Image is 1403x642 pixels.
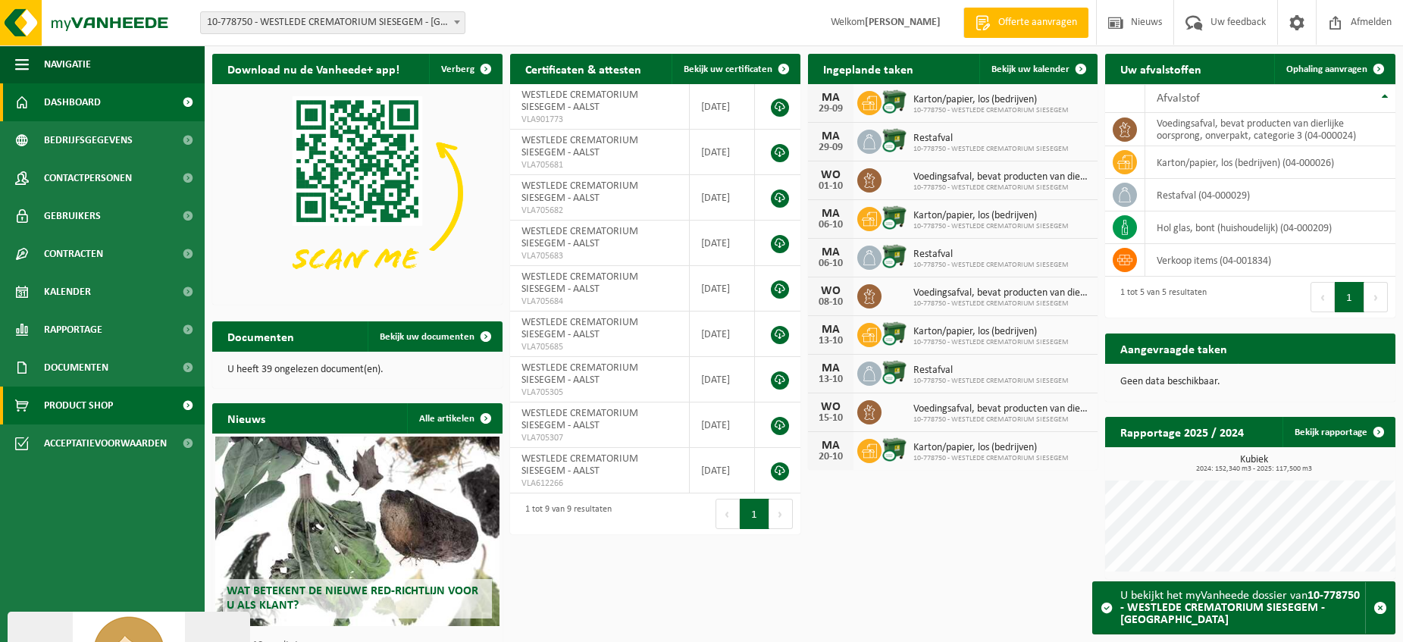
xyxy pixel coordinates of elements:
span: Karton/papier, los (bedrijven) [913,94,1069,106]
span: 10-778750 - WESTLEDE CREMATORIUM SIESEGEM - AALST [200,11,465,34]
td: [DATE] [690,175,755,221]
a: Wat betekent de nieuwe RED-richtlijn voor u als klant? [215,437,500,626]
span: Bekijk uw certificaten [684,64,772,74]
a: Ophaling aanvragen [1274,54,1394,84]
button: Verberg [429,54,501,84]
span: Bekijk uw kalender [991,64,1069,74]
img: WB-1100-CU [882,359,907,385]
span: VLA705307 [521,432,678,444]
strong: [PERSON_NAME] [865,17,941,28]
div: 13-10 [816,374,846,385]
span: VLA705685 [521,341,678,353]
td: verkoop items (04-001834) [1145,244,1395,277]
span: WESTLEDE CREMATORIUM SIESEGEM - AALST [521,135,638,158]
div: 06-10 [816,220,846,230]
td: [DATE] [690,402,755,448]
strong: 10-778750 - WESTLEDE CREMATORIUM SIESEGEM - [GEOGRAPHIC_DATA] [1120,590,1360,626]
div: MA [816,130,846,142]
td: hol glas, bont (huishoudelijk) (04-000209) [1145,211,1395,244]
div: WO [816,285,846,297]
button: 1 [740,499,769,529]
span: Navigatie [44,45,91,83]
span: Restafval [913,365,1069,377]
div: MA [816,440,846,452]
td: [DATE] [690,130,755,175]
span: 10-778750 - WESTLEDE CREMATORIUM SIESEGEM [913,183,1091,193]
img: WB-1100-CU [882,243,907,269]
div: MA [816,208,846,220]
span: 10-778750 - WESTLEDE CREMATORIUM SIESEGEM [913,338,1069,347]
img: Profielafbeelding agent [65,3,177,115]
span: 10-778750 - WESTLEDE CREMATORIUM SIESEGEM [913,145,1069,154]
span: Voedingsafval, bevat producten van dierlijke oorsprong, onverpakt, categorie 3 [913,287,1091,299]
img: WB-1100-CU [882,89,907,114]
iframe: chat widget [8,609,253,642]
span: WESTLEDE CREMATORIUM SIESEGEM - AALST [521,226,638,249]
span: WESTLEDE CREMATORIUM SIESEGEM - AALST [521,317,638,340]
span: Karton/papier, los (bedrijven) [913,442,1069,454]
span: 10-778750 - WESTLEDE CREMATORIUM SIESEGEM [913,454,1069,463]
div: MA [816,324,846,336]
span: Offerte aanvragen [994,15,1081,30]
span: 10-778750 - WESTLEDE CREMATORIUM SIESEGEM - AALST [201,12,465,33]
span: WESTLEDE CREMATORIUM SIESEGEM - AALST [521,408,638,431]
div: MA [816,362,846,374]
span: 10-778750 - WESTLEDE CREMATORIUM SIESEGEM [913,106,1069,115]
span: Contracten [44,235,103,273]
h2: Download nu de Vanheede+ app! [212,54,415,83]
span: 10-778750 - WESTLEDE CREMATORIUM SIESEGEM [913,222,1069,231]
h2: Nieuws [212,403,280,433]
img: WB-1100-CU [882,127,907,153]
button: Next [1364,282,1388,312]
span: Voedingsafval, bevat producten van dierlijke oorsprong, onverpakt, categorie 3 [913,403,1091,415]
span: Voedingsafval, bevat producten van dierlijke oorsprong, onverpakt, categorie 3 [913,171,1091,183]
span: Documenten [44,349,108,387]
div: MA [816,92,846,104]
a: Bekijk rapportage [1282,417,1394,447]
span: VLA705683 [521,250,678,262]
h2: Documenten [212,321,309,351]
span: Gebruikers [44,197,101,235]
img: Download de VHEPlus App [212,84,503,302]
h2: Aangevraagde taken [1105,334,1242,363]
td: [DATE] [690,266,755,312]
button: 1 [1335,282,1364,312]
span: Verberg [441,64,474,74]
div: 13-10 [816,336,846,346]
div: 15-10 [816,413,846,424]
span: VLA901773 [521,114,678,126]
h2: Ingeplande taken [808,54,929,83]
div: WO [816,169,846,181]
button: Previous [1311,282,1335,312]
span: Restafval [913,133,1069,145]
span: 10-778750 - WESTLEDE CREMATORIUM SIESEGEM [913,415,1091,424]
button: Previous [716,499,740,529]
div: 06-10 [816,258,846,269]
span: Product Shop [44,387,113,424]
span: 2024: 152,340 m3 - 2025: 117,500 m3 [1113,465,1395,473]
span: WESTLEDE CREMATORIUM SIESEGEM - AALST [521,453,638,477]
h2: Certificaten & attesten [510,54,656,83]
span: VLA705682 [521,205,678,217]
span: Bedrijfsgegevens [44,121,133,159]
div: 29-09 [816,104,846,114]
span: 10-778750 - WESTLEDE CREMATORIUM SIESEGEM [913,299,1091,308]
span: Karton/papier, los (bedrijven) [913,326,1069,338]
span: VLA705305 [521,387,678,399]
span: 10-778750 - WESTLEDE CREMATORIUM SIESEGEM [913,377,1069,386]
div: WO [816,401,846,413]
td: voedingsafval, bevat producten van dierlijke oorsprong, onverpakt, categorie 3 (04-000024) [1145,113,1395,146]
span: Bekijk uw documenten [380,332,474,342]
span: Acceptatievoorwaarden [44,424,167,462]
h2: Uw afvalstoffen [1105,54,1217,83]
td: karton/papier, los (bedrijven) (04-000026) [1145,146,1395,179]
span: VLA612266 [521,478,678,490]
h2: Rapportage 2025 / 2024 [1105,417,1259,446]
span: Wat betekent de nieuwe RED-richtlijn voor u als klant? [227,585,478,612]
a: Bekijk uw certificaten [672,54,799,84]
div: 08-10 [816,297,846,308]
span: Contactpersonen [44,159,132,197]
div: 20-10 [816,452,846,462]
span: VLA705684 [521,296,678,308]
div: 1 tot 5 van 5 resultaten [1113,280,1207,314]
